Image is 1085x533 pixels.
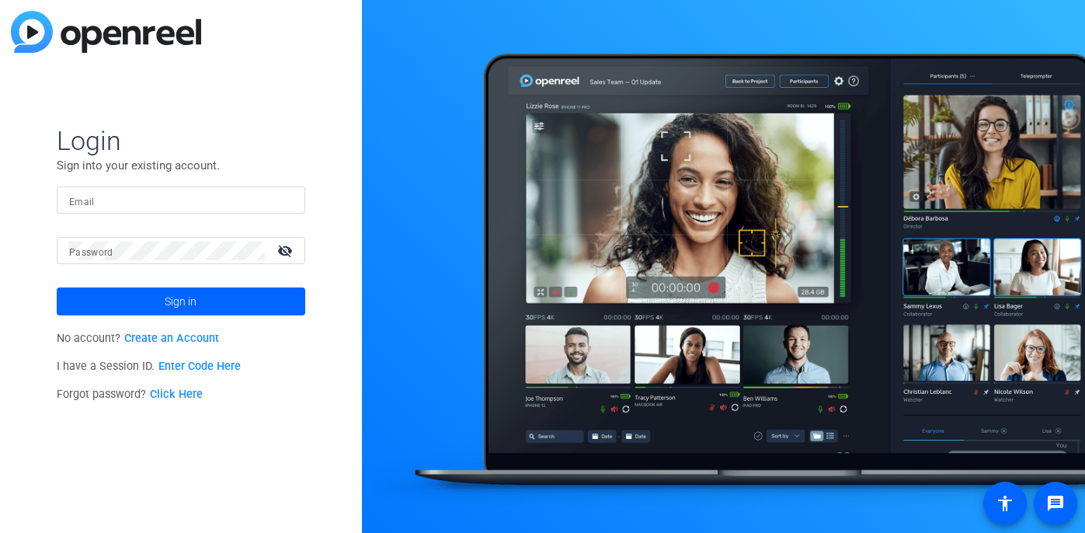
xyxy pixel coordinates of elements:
mat-icon: visibility_off [268,239,305,262]
mat-label: Password [69,247,113,258]
img: blue-gradient.svg [11,11,201,53]
span: Login [57,124,305,157]
mat-icon: message [1046,494,1065,513]
a: Create an Account [124,332,219,345]
span: No account? [57,332,219,345]
span: Sign in [165,282,196,321]
input: Enter Email Address [69,191,293,210]
a: Click Here [150,388,203,401]
mat-icon: accessibility [996,494,1014,513]
span: Forgot password? [57,388,203,401]
span: I have a Session ID. [57,360,241,373]
button: Sign in [57,287,305,315]
a: Enter Code Here [158,360,241,373]
p: Sign into your existing account. [57,157,305,174]
mat-label: Email [69,197,95,207]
